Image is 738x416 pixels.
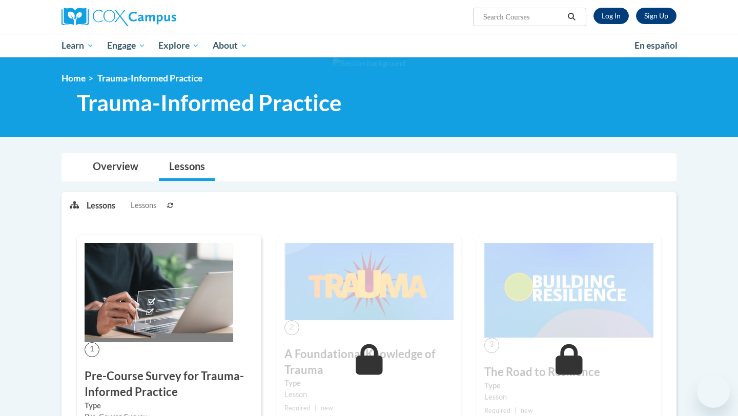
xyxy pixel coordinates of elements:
label: Type [484,380,653,391]
span: En español [634,40,678,51]
span: Required [284,404,311,412]
a: Engage [100,34,152,57]
a: Overview [83,154,149,181]
div: Main menu [46,34,692,57]
span: Trauma-Informed Practice [97,73,202,84]
span: Learn [61,39,94,52]
span: | [315,404,317,412]
h3: Pre-Course Survey for Trauma-Informed Practice [85,368,254,400]
img: Course Image [484,243,653,338]
span: new [321,404,333,412]
label: Type [284,378,454,389]
a: Explore [152,34,206,57]
button: Search [564,11,580,23]
i:  [567,13,577,21]
span: Lessons [131,200,156,211]
img: Course Image [284,243,454,320]
p: Lessons [87,200,115,211]
img: Section background [333,58,405,69]
img: Cox Campus [61,8,176,26]
a: Learn [55,34,100,57]
a: Lessons [159,154,215,181]
span: 2 [284,320,299,335]
span: 1 [85,342,99,357]
span: Engage [107,39,146,52]
span: About [213,39,248,52]
span: Explore [158,39,199,52]
span: | [515,407,517,414]
span: new [521,407,533,414]
a: Register [636,8,676,24]
a: Home [61,73,86,84]
div: Lesson [484,391,653,403]
input: Search Courses [482,11,564,23]
h3: A Foundational Knowledge of Trauma [284,346,454,378]
a: About [206,34,254,57]
iframe: Button to launch messaging window [697,375,730,408]
a: Cox Campus [61,8,256,26]
span: 3 [484,338,499,352]
span: Trauma-Informed Practice [77,89,342,116]
a: En español [628,35,684,56]
span: Required [484,407,510,414]
div: Lesson [284,389,454,400]
h3: The Road to Resilience [484,364,653,380]
label: Type [85,400,254,411]
a: Log In [593,8,629,24]
img: Course Image [85,243,233,342]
